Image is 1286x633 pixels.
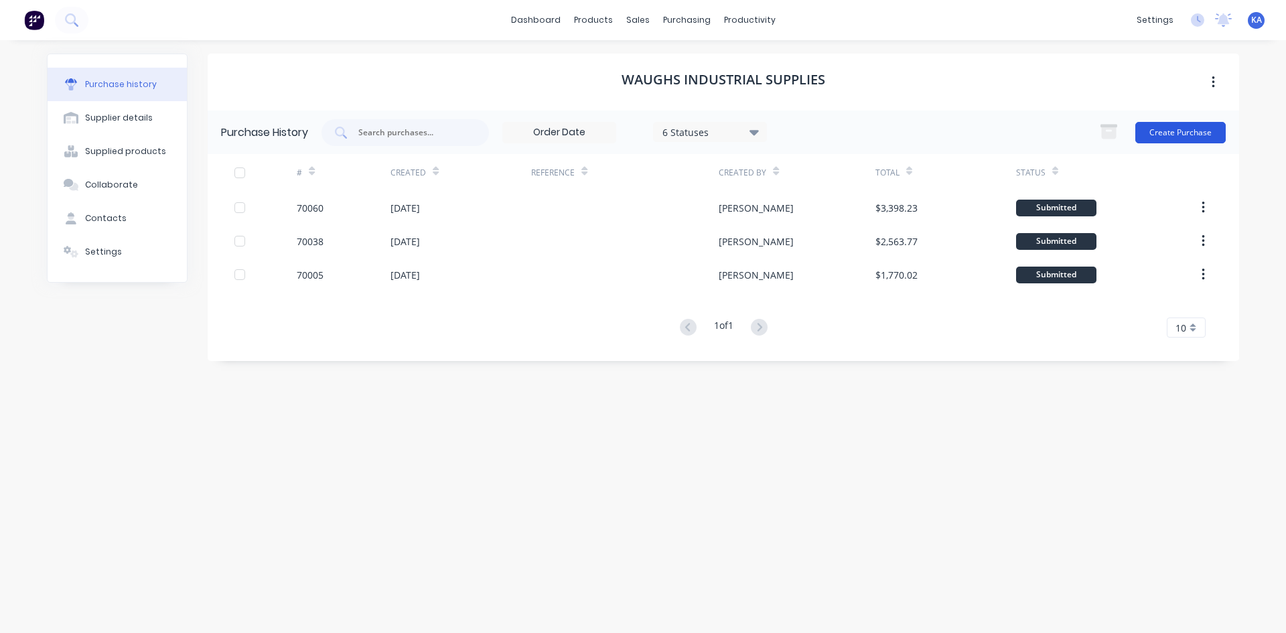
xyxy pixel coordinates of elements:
[567,10,620,30] div: products
[297,167,302,179] div: #
[85,112,153,124] div: Supplier details
[48,235,187,269] button: Settings
[1135,122,1226,143] button: Create Purchase
[357,126,468,139] input: Search purchases...
[85,179,138,191] div: Collaborate
[1251,14,1262,26] span: KA
[875,167,900,179] div: Total
[1016,267,1096,283] div: Submitted
[390,268,420,282] div: [DATE]
[662,125,758,139] div: 6 Statuses
[620,10,656,30] div: sales
[717,10,782,30] div: productivity
[297,201,324,215] div: 70060
[48,135,187,168] button: Supplied products
[875,268,918,282] div: $1,770.02
[390,201,420,215] div: [DATE]
[390,234,420,249] div: [DATE]
[221,125,308,141] div: Purchase History
[503,123,616,143] input: Order Date
[1016,200,1096,216] div: Submitted
[24,10,44,30] img: Factory
[714,318,733,338] div: 1 of 1
[1016,233,1096,250] div: Submitted
[390,167,426,179] div: Created
[719,167,766,179] div: Created By
[622,72,825,88] h1: Waughs Industrial Supplies
[85,78,157,90] div: Purchase history
[1175,321,1186,335] span: 10
[85,246,122,258] div: Settings
[48,168,187,202] button: Collaborate
[48,101,187,135] button: Supplier details
[85,212,127,224] div: Contacts
[297,234,324,249] div: 70038
[1016,167,1046,179] div: Status
[719,268,794,282] div: [PERSON_NAME]
[48,202,187,235] button: Contacts
[504,10,567,30] a: dashboard
[719,234,794,249] div: [PERSON_NAME]
[875,201,918,215] div: $3,398.23
[656,10,717,30] div: purchasing
[297,268,324,282] div: 70005
[48,68,187,101] button: Purchase history
[85,145,166,157] div: Supplied products
[875,234,918,249] div: $2,563.77
[1130,10,1180,30] div: settings
[531,167,575,179] div: Reference
[719,201,794,215] div: [PERSON_NAME]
